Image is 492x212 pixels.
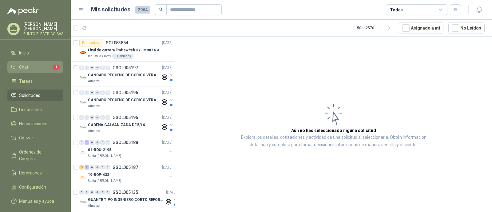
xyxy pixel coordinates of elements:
[7,47,63,59] a: Inicio
[19,149,58,162] span: Órdenes de Compra
[19,120,47,127] span: Negociaciones
[88,154,121,158] p: Santa [PERSON_NAME]
[113,190,138,194] p: GSOL005135
[79,49,87,56] img: Company Logo
[88,72,156,78] p: CANDADO PEQUEÑO DE CODIGO VERA
[90,140,94,145] div: 0
[7,75,63,87] a: Tareas
[112,54,133,59] div: 8 Unidades
[79,115,84,120] div: 0
[85,66,89,70] div: 0
[88,129,100,134] p: Almatec
[162,115,173,121] p: [DATE]
[19,170,42,176] span: Remisiones
[88,172,109,178] p: 19-RQP-433
[19,106,42,113] span: Licitaciones
[79,164,174,183] a: 24 5 0 0 0 0 GSOL005187[DATE] Company Logo19-RQP-433Santa [PERSON_NAME]
[88,122,145,128] p: CADENA GALVANIZADA DE 5/16
[162,140,173,146] p: [DATE]
[7,181,63,193] a: Configuración
[85,190,89,194] div: 0
[100,190,105,194] div: 0
[113,115,138,120] p: GSOL005195
[7,118,63,130] a: Negociaciones
[90,165,94,170] div: 0
[105,140,110,145] div: 0
[162,165,173,170] p: [DATE]
[7,90,63,101] a: Solicitudes
[7,61,63,73] a: Chat1
[79,139,174,158] a: 0 2 0 0 0 0 GSOL005188[DATE] Company Logo01-RQU-2195Santa [PERSON_NAME]
[88,79,100,84] p: Almatec
[88,178,121,183] p: Santa [PERSON_NAME]
[354,23,394,33] div: 1 - 50 de 2570
[79,66,84,70] div: 0
[90,115,94,120] div: 0
[7,7,39,15] img: Logo peakr
[88,203,100,208] p: Almatec
[100,66,105,70] div: 0
[90,190,94,194] div: 0
[19,92,40,99] span: Solicitudes
[159,7,163,12] span: search
[23,22,63,31] p: [PERSON_NAME] [PERSON_NAME]
[162,65,173,71] p: [DATE]
[100,140,105,145] div: 0
[88,147,111,153] p: 01-RQU-2195
[79,39,103,46] div: Por cotizar
[79,189,178,208] a: 0 0 0 0 0 0 GSOL005135[DATE] Company LogoGUANTE TIPO INGENIERO CORTO REFORZADOAlmatec
[85,115,89,120] div: 0
[85,165,89,170] div: 5
[19,50,29,56] span: Inicio
[19,184,46,190] span: Configuración
[166,190,177,195] p: [DATE]
[19,134,33,141] span: Cotizar
[79,89,174,109] a: 0 0 0 0 0 0 GSOL005196[DATE] Company LogoCANDADO PEQUEÑO DE CODIGO VERAAlmatec
[135,6,150,14] span: 2964
[88,97,156,103] p: CANDADO PEQUEÑO DE CODIGO VERA
[19,78,33,85] span: Tareas
[88,104,100,109] p: Almatec
[95,140,100,145] div: 0
[237,134,430,149] p: Explora los detalles, cotizaciones y actividad de una solicitud al seleccionarla. Obtén informaci...
[448,22,485,34] button: No Leídos
[85,140,89,145] div: 2
[85,90,89,95] div: 0
[105,115,110,120] div: 0
[71,37,175,62] a: Por cotizarSOL053854[DATE] Company LogoFinal de carrera limit switch HY -M907 6 A - 250 V a.cIndu...
[113,66,138,70] p: GSOL005197
[79,149,87,156] img: Company Logo
[95,66,100,70] div: 0
[7,104,63,115] a: Licitaciones
[90,66,94,70] div: 0
[95,165,100,170] div: 0
[19,64,28,70] span: Chat
[19,198,54,205] span: Manuales y ayuda
[23,32,63,36] p: PUNTO ELECTRICO SAS
[95,115,100,120] div: 0
[100,115,105,120] div: 0
[105,66,110,70] div: 0
[113,90,138,95] p: GSOL005196
[79,198,87,206] img: Company Logo
[113,140,138,145] p: GSOL005188
[7,132,63,144] a: Cotizar
[162,40,173,46] p: [DATE]
[7,167,63,179] a: Remisiones
[91,5,130,14] h1: Mis solicitudes
[90,90,94,95] div: 0
[79,64,174,84] a: 0 0 0 0 0 0 GSOL005197[DATE] Company LogoCANDADO PEQUEÑO DE CODIGO VERAAlmatec
[79,90,84,95] div: 0
[79,165,84,170] div: 24
[79,99,87,106] img: Company Logo
[7,195,63,207] a: Manuales y ayuda
[88,47,165,53] p: Final de carrera limit switch HY -M907 6 A - 250 V a.c
[79,74,87,81] img: Company Logo
[105,90,110,95] div: 0
[95,190,100,194] div: 0
[79,174,87,181] img: Company Logo
[88,197,165,203] p: GUANTE TIPO INGENIERO CORTO REFORZADO
[95,90,100,95] div: 0
[113,165,138,170] p: GSOL005187
[79,190,84,194] div: 0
